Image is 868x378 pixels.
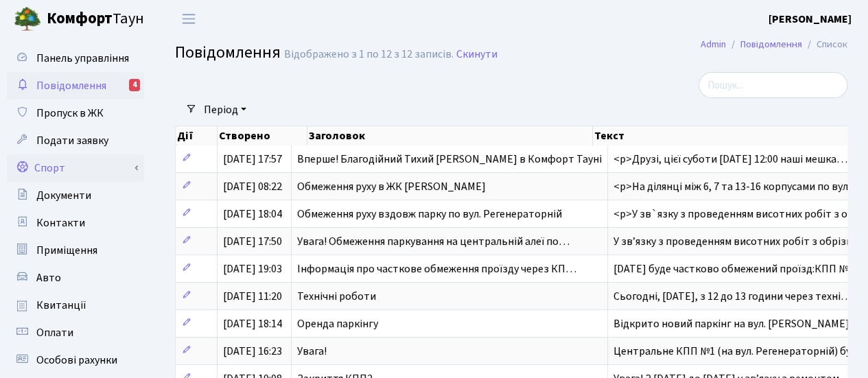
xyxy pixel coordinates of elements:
[176,126,218,145] th: Дії
[297,344,327,359] span: Увага!
[7,99,144,127] a: Пропуск в ЖК
[36,243,97,258] span: Приміщення
[7,346,144,374] a: Особові рахунки
[172,8,206,30] button: Переключити навігацію
[297,261,576,276] span: Інформація про часткове обмеження проїзду через КП…
[223,179,282,194] span: [DATE] 08:22
[223,152,282,167] span: [DATE] 17:57
[7,154,144,182] a: Спорт
[769,12,852,27] b: [PERSON_NAME]
[7,45,144,72] a: Панель управління
[218,126,307,145] th: Створено
[297,234,570,249] span: Увага! Обмеження паркування на центральній алеї по…
[680,30,868,59] nav: breadcrumb
[36,133,108,148] span: Подати заявку
[297,289,376,304] span: Технічні роботи
[14,5,41,33] img: logo.png
[613,152,847,167] span: <p>Друзі, цієї суботи [DATE] 12:00 наші мешка…
[223,234,282,249] span: [DATE] 17:50
[7,237,144,264] a: Приміщення
[175,40,281,64] span: Повідомлення
[47,8,144,31] span: Таун
[297,316,378,331] span: Оренда паркінгу
[36,106,104,121] span: Пропуск в ЖК
[297,206,562,222] span: Обмеження руху вздовж парку по вул. Регенераторній
[297,152,602,167] span: Вперше! Благодійний Тихий [PERSON_NAME] в Комфорт Тауні
[701,37,726,51] a: Admin
[307,126,593,145] th: Заголовок
[198,98,252,121] a: Період
[129,79,140,91] div: 4
[613,289,852,304] span: Сьогодні, [DATE], з 12 до 13 години через техні…
[769,11,852,27] a: [PERSON_NAME]
[36,353,117,368] span: Особові рахунки
[36,188,91,203] span: Документи
[223,344,282,359] span: [DATE] 16:23
[7,127,144,154] a: Подати заявку
[7,209,144,237] a: Контакти
[284,48,454,61] div: Відображено з 1 по 12 з 12 записів.
[47,8,113,29] b: Комфорт
[7,264,144,292] a: Авто
[802,37,847,52] li: Список
[7,182,144,209] a: Документи
[740,37,802,51] a: Повідомлення
[223,206,282,222] span: [DATE] 18:04
[36,298,86,313] span: Квитанції
[223,261,282,276] span: [DATE] 19:03
[7,72,144,99] a: Повідомлення4
[297,179,486,194] span: Обмеження руху в ЖК [PERSON_NAME]
[7,319,144,346] a: Оплати
[699,72,847,98] input: Пошук...
[36,270,61,285] span: Авто
[36,325,73,340] span: Оплати
[613,179,861,194] span: <p>На ділянці між 6, 7 та 13-16 корпусами по вул.…
[223,289,282,304] span: [DATE] 11:20
[7,292,144,319] a: Квитанції
[36,78,106,93] span: Повідомлення
[456,48,497,61] a: Скинути
[223,316,282,331] span: [DATE] 18:14
[36,51,129,66] span: Панель управління
[36,215,85,231] span: Контакти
